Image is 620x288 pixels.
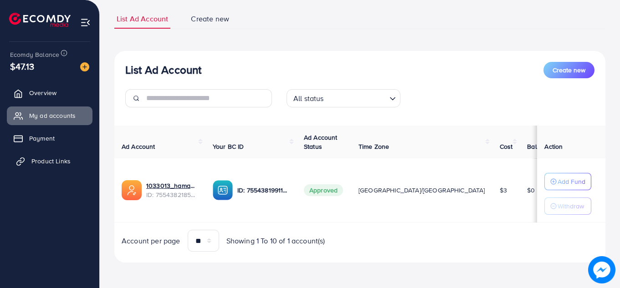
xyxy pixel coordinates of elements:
[500,186,507,195] span: $3
[9,13,71,27] img: logo
[213,180,233,200] img: ic-ba-acc.ded83a64.svg
[146,181,198,190] a: 1033013_hamadtiktok1098_1758891697565
[553,66,585,75] span: Create new
[292,92,326,105] span: All status
[558,176,585,187] p: Add Fund
[10,60,34,73] span: $47.13
[80,62,89,71] img: image
[544,142,563,151] span: Action
[122,236,180,246] span: Account per page
[7,152,92,170] a: Product Links
[7,84,92,102] a: Overview
[117,14,168,24] span: List Ad Account
[213,142,244,151] span: Your BC ID
[304,184,343,196] span: Approved
[544,173,591,190] button: Add Fund
[10,50,59,59] span: Ecomdy Balance
[7,106,92,125] a: My ad accounts
[226,236,325,246] span: Showing 1 To 10 of 1 account(s)
[122,180,142,200] img: ic-ads-acc.e4c84228.svg
[527,186,535,195] span: $0
[359,186,485,195] span: [GEOGRAPHIC_DATA]/[GEOGRAPHIC_DATA]
[359,142,389,151] span: Time Zone
[146,190,198,199] span: ID: 7554382185743253505
[237,185,289,196] p: ID: 7554381991127564304
[327,90,386,105] input: Search for option
[287,89,400,107] div: Search for option
[80,17,91,28] img: menu
[31,157,71,166] span: Product Links
[29,134,55,143] span: Payment
[29,88,56,97] span: Overview
[558,201,584,212] p: Withdraw
[304,133,338,151] span: Ad Account Status
[500,142,513,151] span: Cost
[543,62,594,78] button: Create new
[544,197,591,215] button: Withdraw
[122,142,155,151] span: Ad Account
[191,14,229,24] span: Create new
[146,181,198,200] div: <span class='underline'>1033013_hamadtiktok1098_1758891697565</span></br>7554382185743253505
[527,142,551,151] span: Balance
[125,63,201,76] h3: List Ad Account
[7,129,92,147] a: Payment
[588,256,615,283] img: image
[29,111,76,120] span: My ad accounts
